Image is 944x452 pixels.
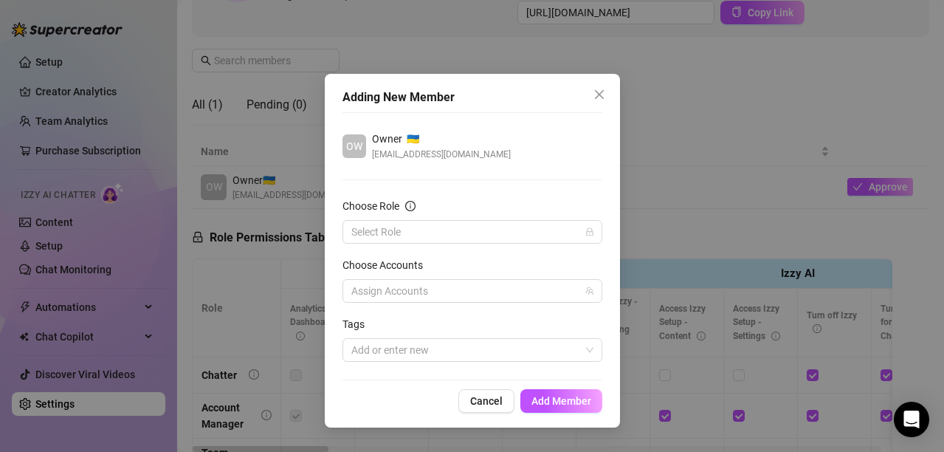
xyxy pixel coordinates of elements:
button: Close [588,83,611,106]
span: team [585,287,594,295]
div: Open Intercom Messenger [894,402,929,437]
span: [EMAIL_ADDRESS][DOMAIN_NAME] [372,147,511,162]
span: Close [588,89,611,100]
span: Cancel [470,395,503,407]
div: 🇺🇦 [372,131,511,147]
span: Add Member [531,395,591,407]
span: OW [346,138,362,154]
span: info-circle [405,201,416,211]
span: lock [585,227,594,236]
label: Tags [342,316,374,332]
div: Adding New Member [342,89,602,106]
span: Owner [372,131,402,147]
div: Choose Role [342,198,399,214]
button: Add Member [520,389,602,413]
label: Choose Accounts [342,257,433,273]
button: Cancel [458,389,514,413]
span: close [593,89,605,100]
